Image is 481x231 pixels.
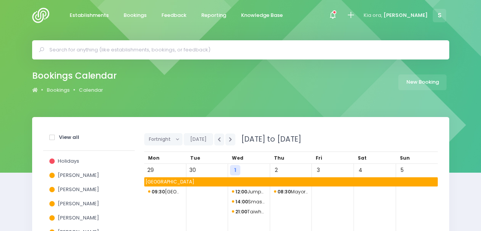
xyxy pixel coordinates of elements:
[241,12,283,19] span: Knowledge Base
[201,12,226,19] span: Reporting
[433,9,446,22] span: S
[70,12,109,19] span: Establishments
[398,74,447,90] a: New Booking
[230,165,240,175] span: 1
[59,134,79,141] strong: View all
[364,12,382,19] span: Kia ora,
[152,188,165,195] strong: 09:30
[32,71,117,81] h2: Bookings Calendar
[144,133,183,145] button: Fortnight
[271,165,282,175] span: 2
[148,155,160,161] span: Mon
[58,157,79,165] span: Holidays
[184,133,213,145] button: [DATE]
[49,44,439,56] input: Search for anything (like establishments, bookings, or feedback)
[235,188,247,195] strong: 12:00
[316,155,322,161] span: Fri
[195,8,233,23] a: Reporting
[144,177,438,186] span: Makauri School
[155,8,193,23] a: Feedback
[149,134,173,145] span: Fortnight
[358,155,367,161] span: Sat
[383,12,428,19] span: [PERSON_NAME]
[236,134,301,144] span: [DATE] to [DATE]
[148,187,183,196] span: Totara Park Kindergarten
[274,187,308,196] span: Mayor's Task Force for Jobs Kawerau
[232,197,266,206] span: Smash Club - Karori
[313,165,323,175] span: 3
[235,208,247,215] strong: 21:00
[397,165,408,175] span: 5
[58,172,99,179] span: [PERSON_NAME]
[232,187,266,196] span: JumpStart Pre School Rimu
[235,8,289,23] a: Knowledge Base
[79,86,103,94] a: Calendar
[58,214,99,221] span: [PERSON_NAME]
[400,155,410,161] span: Sun
[47,86,70,94] a: Bookings
[32,8,54,23] img: Logo
[161,12,186,19] span: Feedback
[190,155,200,161] span: Tue
[64,8,115,23] a: Establishments
[124,12,147,19] span: Bookings
[58,186,99,193] span: [PERSON_NAME]
[188,165,198,175] span: 30
[232,207,266,216] span: Taiwhakaea Holiday Programme
[58,200,99,207] span: [PERSON_NAME]
[145,165,156,175] span: 29
[274,155,284,161] span: Thu
[355,165,365,175] span: 4
[235,198,248,205] strong: 14:00
[232,155,243,161] span: Wed
[277,188,291,195] strong: 08:30
[117,8,153,23] a: Bookings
